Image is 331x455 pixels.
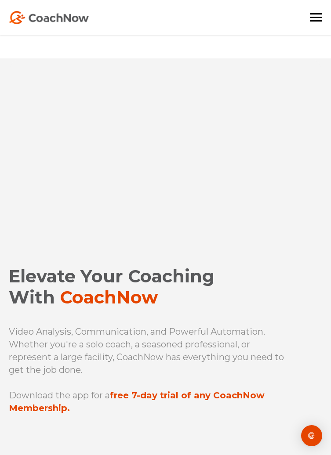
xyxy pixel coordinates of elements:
div: Open Intercom Messenger [301,425,322,446]
img: CoachNow Logo [9,11,89,24]
span: CoachNow [60,286,158,308]
p: Download the app for a [9,389,287,415]
p: Video Analysis, Communication, and Powerful Automation. Whether you're a solo coach, a seasoned p... [9,325,287,376]
span: Elevate Your Coaching With [9,265,215,308]
strong: free 7-day trial of any CoachNow Membership. [9,390,265,413]
iframe: YouTube video player [9,58,322,241]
